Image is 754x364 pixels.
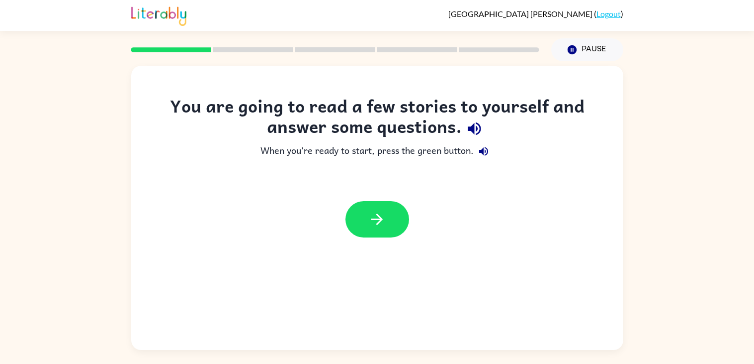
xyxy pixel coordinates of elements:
span: [GEOGRAPHIC_DATA] [PERSON_NAME] [448,9,594,18]
img: Literably [131,4,186,26]
div: You are going to read a few stories to yourself and answer some questions. [151,96,603,141]
div: ( ) [448,9,623,18]
a: Logout [596,9,621,18]
button: Pause [551,38,623,61]
div: When you're ready to start, press the green button. [151,141,603,161]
